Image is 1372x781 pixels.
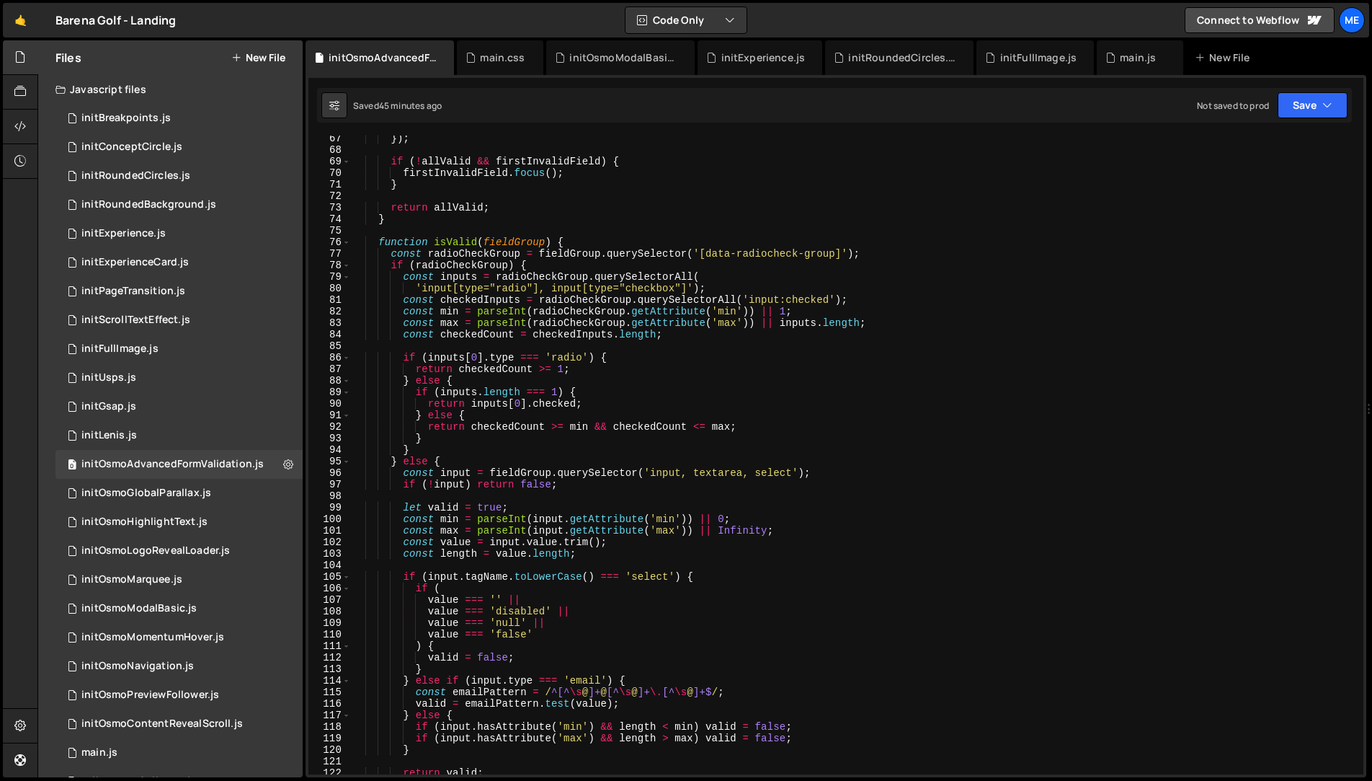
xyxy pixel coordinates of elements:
div: 17023/47141.js [55,363,303,392]
div: main.js [1120,50,1156,65]
div: 74 [308,213,351,225]
div: 117 [308,710,351,721]
div: 17023/46872.js [55,508,303,537]
div: 104 [308,560,351,571]
div: initRoundedCircles.js [81,169,190,182]
div: main.css [480,50,525,65]
div: initOsmoLogoRevealLoader.js [81,544,230,557]
div: 111 [308,640,351,652]
div: initOsmoModalBasic.js [569,50,677,65]
div: initOsmoMomentumHover.js [81,631,224,644]
div: 81 [308,294,351,306]
button: Save [1278,92,1347,118]
div: initExperience.js [721,50,806,65]
div: 98 [308,490,351,502]
div: 121 [308,756,351,767]
div: 17023/46768.js [55,652,303,681]
div: Saved [353,100,442,112]
div: initOsmoGlobalParallax.js [81,487,211,500]
div: 17023/47439.js [55,594,303,623]
div: 67 [308,133,351,144]
div: 79 [308,271,351,283]
div: 17023/47119.js [55,565,303,594]
div: 95 [308,456,351,467]
div: 73 [308,202,351,213]
div: 71 [308,179,351,190]
div: 45 minutes ago [379,100,442,112]
button: Code Only [625,7,747,33]
div: 80 [308,283,351,294]
div: Javascript files [38,75,303,104]
div: 69 [308,156,351,167]
div: 116 [308,698,351,710]
a: Me [1339,7,1365,33]
div: 103 [308,548,351,560]
h2: Files [55,50,81,66]
div: 108 [308,606,351,617]
a: 🤙 [3,3,38,37]
div: 110 [308,629,351,640]
div: initLenis.js [81,429,137,442]
div: 68 [308,144,351,156]
div: 17023/47134.js [55,681,303,710]
div: initOsmoAdvancedFormValidation.js [81,458,264,471]
div: 120 [308,744,351,756]
div: 17023/47343.js [55,162,303,190]
div: 17023/46771.js [55,392,303,421]
div: 77 [308,248,351,260]
div: 118 [308,721,351,733]
div: 93 [308,433,351,444]
div: 109 [308,617,351,629]
div: 17023/46769.js [55,738,303,767]
div: initOsmoNavigation.js [81,660,194,673]
div: 70 [308,167,351,179]
div: initRoundedBackground.js [81,198,216,211]
div: initExperienceCard.js [81,256,189,269]
div: 83 [308,317,351,329]
div: 88 [308,375,351,387]
div: initFullImage.js [81,343,159,356]
div: initGsap.js [81,400,136,413]
div: 82 [308,306,351,317]
div: initFullImage.js [1000,50,1077,65]
div: 101 [308,525,351,537]
div: 17023/47327.js [55,710,303,738]
div: 85 [308,340,351,352]
div: 78 [308,260,351,271]
div: 91 [308,410,351,421]
div: 17023/47470.js [55,450,303,479]
div: initConceptCircle.js [81,141,182,154]
button: New File [231,52,285,63]
div: 17023/47044.js [55,277,303,306]
div: 107 [308,594,351,606]
div: 17023/47017.js [55,537,303,565]
div: 106 [308,583,351,594]
div: 17023/47337.js [55,133,303,162]
div: initBreakpoints.js [81,112,171,125]
div: initExperience.js [81,227,166,240]
div: initRoundedCircles.js [848,50,956,65]
div: 113 [308,663,351,675]
div: 96 [308,467,351,479]
div: 90 [308,398,351,410]
div: 119 [308,733,351,744]
div: initOsmoContentRevealScroll.js [81,718,243,731]
div: 17023/46949.js [55,479,303,508]
span: 0 [68,460,76,472]
div: 17023/47284.js [55,190,303,219]
div: Not saved to prod [1197,100,1269,112]
div: 17023/47082.js [55,248,303,277]
div: 99 [308,502,351,513]
a: Connect to Webflow [1185,7,1335,33]
div: 102 [308,537,351,548]
div: 72 [308,190,351,202]
div: 92 [308,421,351,433]
div: New File [1195,50,1255,65]
div: 76 [308,237,351,248]
div: main.js [81,746,117,759]
div: 112 [308,652,351,663]
div: 89 [308,387,351,398]
div: initOsmoModalBasic.js [81,602,197,615]
div: 86 [308,352,351,363]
